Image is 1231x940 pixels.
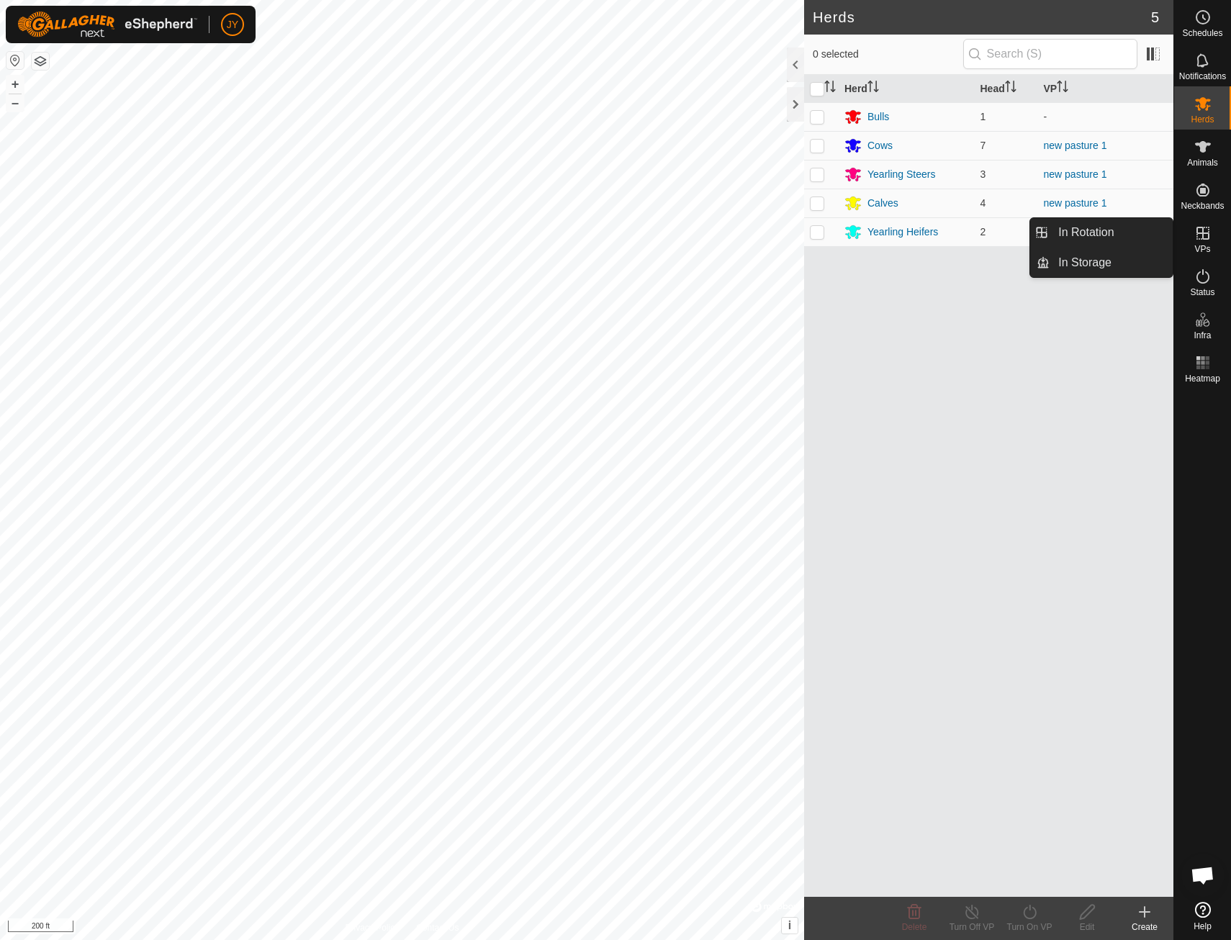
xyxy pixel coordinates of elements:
th: Head [975,75,1038,103]
div: Calves [867,196,898,211]
button: i [782,918,798,934]
button: + [6,76,24,93]
span: 1 [980,111,986,122]
span: i [788,919,791,931]
span: In Storage [1058,254,1111,271]
span: 7 [980,140,986,151]
li: In Storage [1030,248,1173,277]
a: new pasture 1 [1044,140,1107,151]
span: VPs [1194,245,1210,253]
span: Notifications [1179,72,1226,81]
div: Turn Off VP [943,921,1001,934]
span: 2 [980,226,986,238]
p-sorticon: Activate to sort [1005,83,1016,94]
span: 4 [980,197,986,209]
div: Yearling Heifers [867,225,938,240]
button: Reset Map [6,52,24,69]
div: Turn On VP [1001,921,1058,934]
span: In Rotation [1058,224,1114,241]
span: Animals [1187,158,1218,167]
th: VP [1038,75,1174,103]
a: new pasture 1 [1044,197,1107,209]
span: Delete [902,922,927,932]
div: Open chat [1181,854,1225,897]
span: Schedules [1182,29,1222,37]
p-sorticon: Activate to sort [824,83,836,94]
span: 3 [980,168,986,180]
th: Herd [839,75,975,103]
span: 0 selected [813,47,963,62]
button: – [6,94,24,112]
span: Neckbands [1181,202,1224,210]
img: Gallagher Logo [17,12,197,37]
a: In Storage [1050,248,1173,277]
li: In Rotation [1030,218,1173,247]
div: Yearling Steers [867,167,935,182]
span: 5 [1151,6,1159,28]
div: Edit [1058,921,1116,934]
span: JY [227,17,238,32]
td: - [1038,102,1174,131]
button: Map Layers [32,53,49,70]
span: Help [1194,922,1212,931]
a: new pasture 1 [1044,168,1107,180]
a: Privacy Policy [345,921,399,934]
span: Herds [1191,115,1214,124]
span: Heatmap [1185,374,1220,383]
a: Contact Us [416,921,459,934]
h2: Herds [813,9,1151,26]
div: Cows [867,138,893,153]
span: Status [1190,288,1214,297]
p-sorticon: Activate to sort [867,83,879,94]
input: Search (S) [963,39,1137,69]
div: Bulls [867,109,889,125]
a: In Rotation [1050,218,1173,247]
a: Help [1174,896,1231,936]
span: Infra [1194,331,1211,340]
div: Create [1116,921,1173,934]
p-sorticon: Activate to sort [1057,83,1068,94]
